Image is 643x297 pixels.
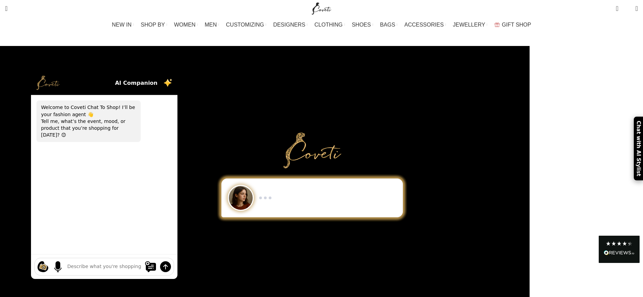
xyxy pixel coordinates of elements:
a: JEWELLERY [453,18,488,32]
span: CUSTOMIZING [226,21,264,28]
img: Primary Gold [283,132,341,168]
a: GIFT SHOP [495,18,531,32]
a: DESIGNERS [273,18,308,32]
a: 0 [612,2,622,15]
a: ACCESSORIES [404,18,446,32]
a: MEN [205,18,219,32]
img: GiftBag [495,22,500,27]
div: 4.28 Stars [606,241,633,246]
div: Chat to Shop demo [217,178,408,217]
a: SHOP BY [141,18,167,32]
span: NEW IN [112,21,132,28]
span: CLOTHING [314,21,343,28]
div: My Wishlist [624,2,630,15]
div: Read All Reviews [599,236,640,263]
a: NEW IN [112,18,134,32]
span: MEN [205,21,217,28]
a: Search [2,2,11,15]
a: WOMEN [174,18,198,32]
a: BAGS [380,18,397,32]
span: SHOES [352,21,371,28]
div: Main navigation [2,18,641,32]
span: ACCESSORIES [404,21,444,28]
span: JEWELLERY [453,21,485,28]
span: WOMEN [174,21,195,28]
a: SHOES [352,18,373,32]
span: BAGS [380,21,395,28]
span: SHOP BY [141,21,165,28]
span: GIFT SHOP [502,21,531,28]
div: Read All Reviews [604,249,634,258]
span: DESIGNERS [273,21,305,28]
a: CLOTHING [314,18,345,32]
img: REVIEWS.io [604,250,634,255]
span: 0 [625,7,630,12]
a: Site logo [310,5,333,11]
a: CUSTOMIZING [226,18,267,32]
span: 0 [616,3,622,9]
